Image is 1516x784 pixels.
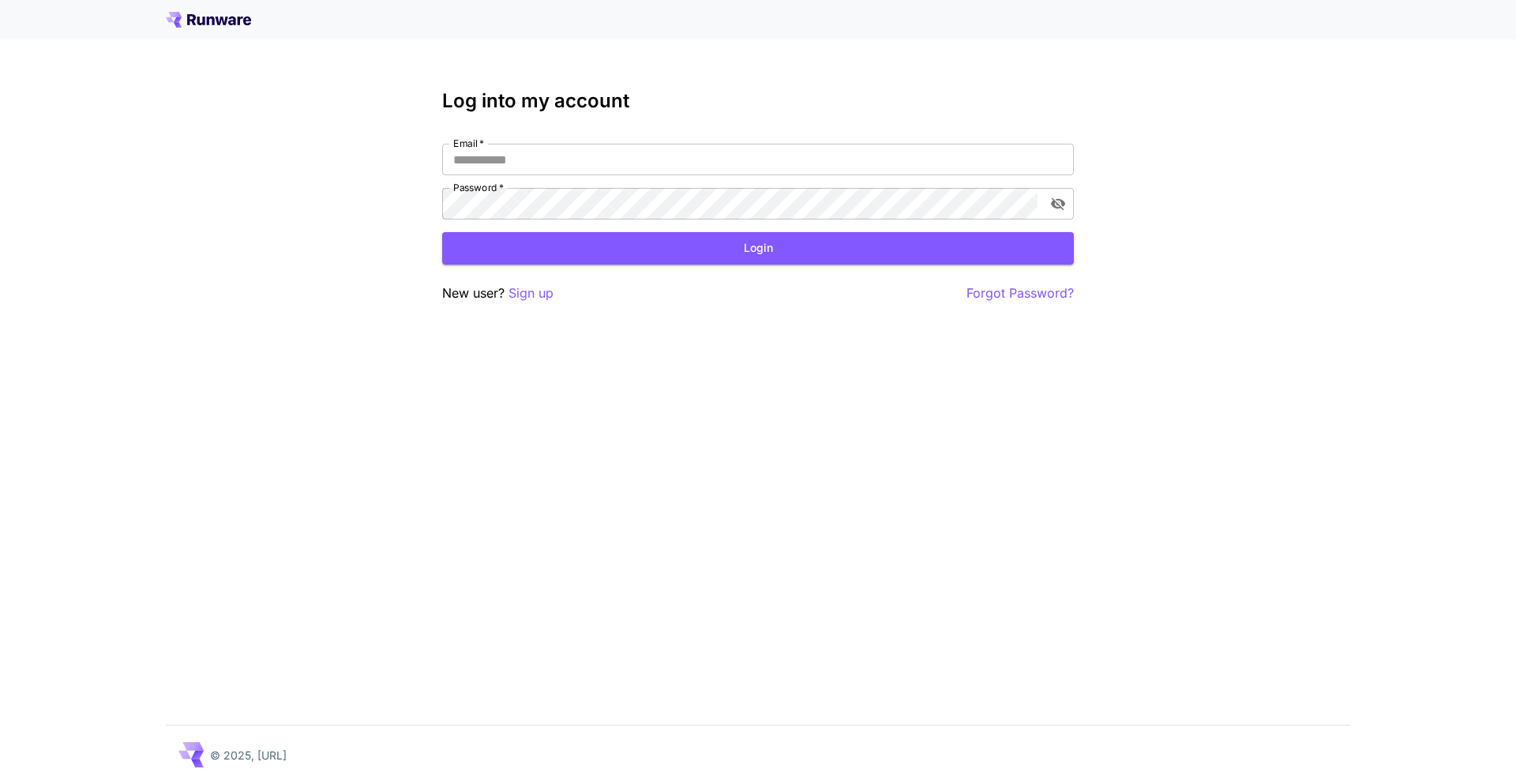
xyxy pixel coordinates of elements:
button: Login [442,232,1074,264]
button: Sign up [508,283,553,303]
label: Password [453,181,504,194]
p: New user? [442,283,553,303]
button: toggle password visibility [1044,189,1072,218]
h3: Log into my account [442,90,1074,112]
p: © 2025, [URL] [210,747,287,763]
button: Forgot Password? [966,283,1074,303]
label: Email [453,137,484,150]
